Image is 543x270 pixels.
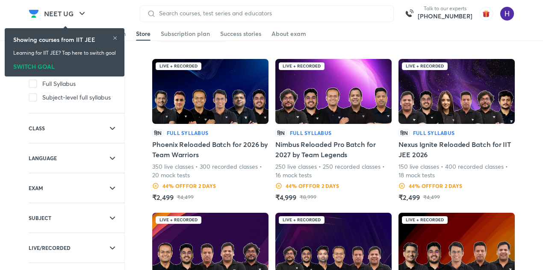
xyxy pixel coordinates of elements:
h6: Full Syllabus [290,129,331,137]
h5: ₹2,499 [152,192,174,202]
img: Batch Thumbnail [398,59,515,124]
p: Learning for IIT JEE? Tap here to switch goal [13,49,116,57]
a: Store [136,27,151,41]
p: Talk to our experts [418,5,472,12]
img: call-us [401,5,418,22]
h6: Showing courses from IIT JEE [13,35,95,44]
p: हिN [275,129,286,137]
div: Live + Recorded [279,62,325,70]
h5: ₹4,999 [275,192,296,202]
h5: ₹2,499 [398,192,420,202]
img: Discount Logo [275,182,282,189]
div: Store [136,29,151,38]
p: ₹4,499 [423,194,440,201]
img: Company Logo [29,9,39,19]
img: Batch Thumbnail [152,59,269,124]
h6: 44 % OFF for 2 DAYS [286,182,339,190]
img: Discount Logo [398,182,405,189]
p: हिN [152,129,163,137]
div: About exam [271,29,306,38]
input: Search courses, test series and educators [156,10,387,17]
h5: Phoenix Reloaded Batch for 2026 by Team Warriors [152,139,269,160]
img: Batch Thumbnail [275,59,392,124]
div: Live + Recorded [279,216,325,224]
h6: LANGUAGE [29,154,57,162]
a: About exam [271,27,306,41]
p: ₹8,999 [300,194,316,201]
div: SWITCH GOAL [13,60,116,70]
img: Hitesh Maheshwari [500,6,514,21]
p: ₹4,499 [177,194,194,201]
a: Subscription plan [161,27,210,41]
div: Subscription plan [161,29,210,38]
h6: 44 % OFF for 2 DAYS [162,182,216,190]
span: Subject-level full syllabus [42,93,111,102]
p: 250 live classes • 250 recorded classes • 16 mock tests [275,162,392,179]
a: [PHONE_NUMBER] [418,12,472,21]
h6: EXAM [29,184,43,192]
h6: Full Syllabus [413,129,454,137]
h6: 44 % OFF for 2 DAYS [409,182,462,190]
h6: CLASS [29,124,45,132]
div: Live + Recorded [402,62,448,70]
p: 150 live classes • 400 recorded classes • 18 mock tests [398,162,515,179]
p: 350 live classes • 300 recorded classes • 20 mock tests [152,162,269,179]
h6: LIVE/RECORDED [29,244,71,252]
div: Success stories [220,29,261,38]
h5: Nimbus Reloaded Pro Batch for 2027 by Team Legends [275,139,392,160]
h5: Nexus Ignite Reloaded Batch for IIT JEE 2026 [398,139,515,160]
span: Full Syllabus [42,79,76,88]
div: Live + Recorded [156,62,201,70]
img: Discount Logo [152,182,159,189]
img: avatar [479,7,493,21]
h6: Full Syllabus [167,129,208,137]
div: Live + Recorded [156,216,201,224]
h6: SUBJECT [29,214,51,222]
p: हिN [398,129,410,137]
a: Success stories [220,27,261,41]
button: NEET UG [39,5,92,22]
div: Live + Recorded [402,216,448,224]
